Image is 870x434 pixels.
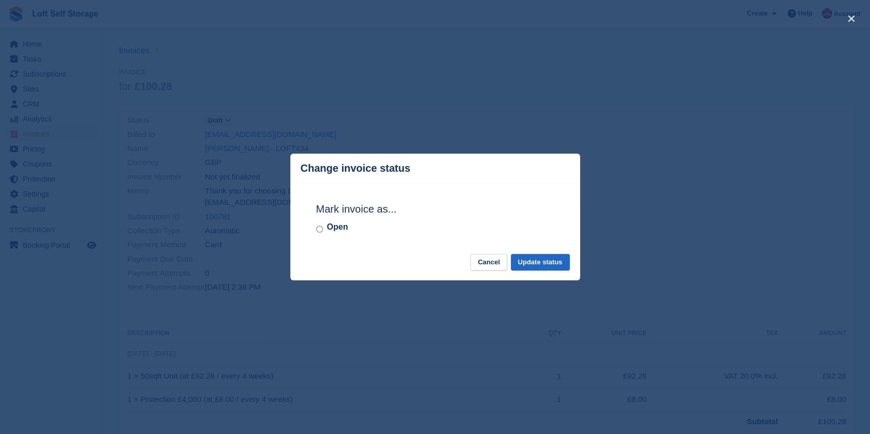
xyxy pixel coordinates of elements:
[316,201,554,217] h2: Mark invoice as...
[470,254,507,271] button: Cancel
[843,10,860,27] button: close
[511,254,570,271] button: Update status
[301,162,410,174] p: Change invoice status
[327,221,348,233] label: Open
